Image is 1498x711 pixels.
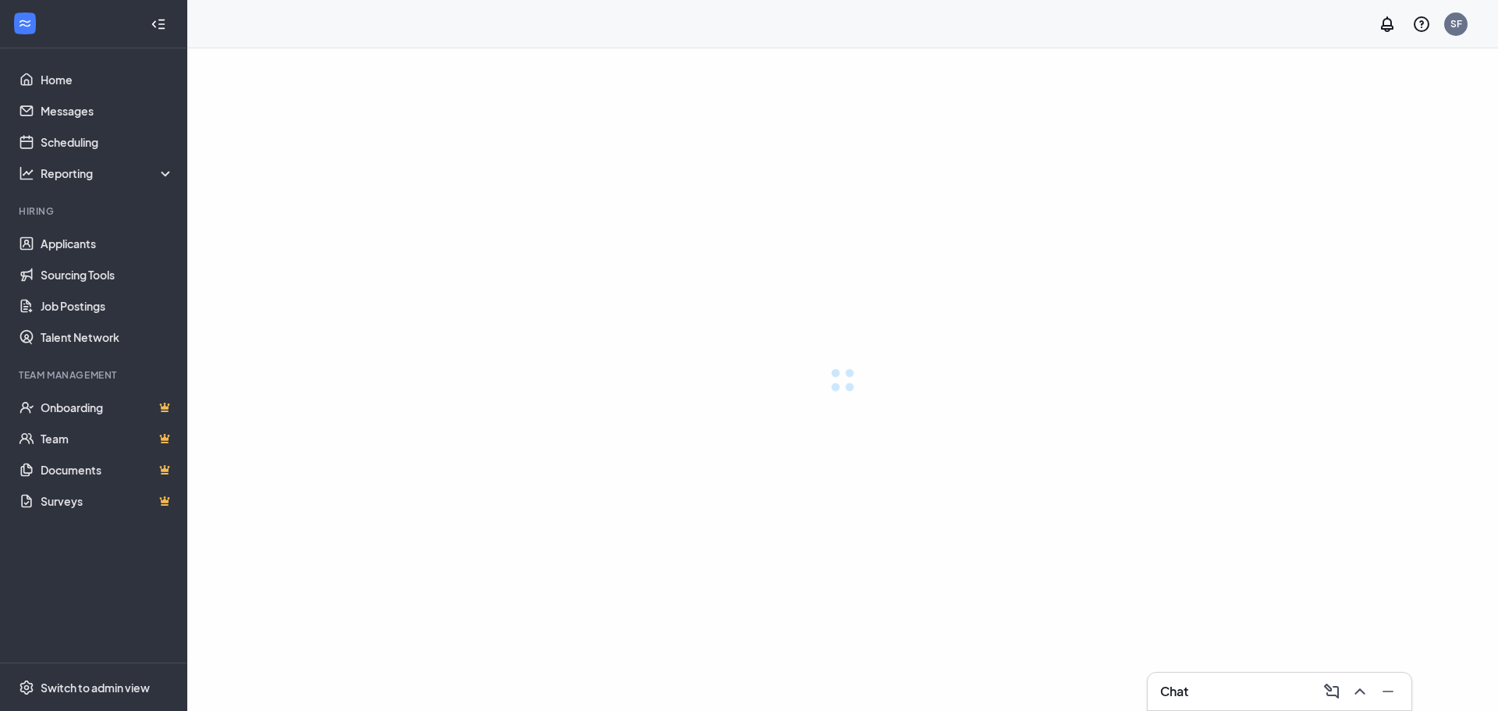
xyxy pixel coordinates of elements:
[1374,679,1399,704] button: Minimize
[151,16,166,32] svg: Collapse
[41,485,174,517] a: SurveysCrown
[41,454,174,485] a: DocumentsCrown
[19,165,34,181] svg: Analysis
[41,392,174,423] a: OnboardingCrown
[19,204,171,218] div: Hiring
[41,228,174,259] a: Applicants
[1160,683,1188,700] h3: Chat
[17,16,33,31] svg: WorkstreamLogo
[41,680,150,695] div: Switch to admin view
[41,95,174,126] a: Messages
[1379,682,1397,701] svg: Minimize
[41,423,174,454] a: TeamCrown
[1412,15,1431,34] svg: QuestionInfo
[1346,679,1371,704] button: ChevronUp
[1378,15,1397,34] svg: Notifications
[41,64,174,95] a: Home
[41,259,174,290] a: Sourcing Tools
[41,165,175,181] div: Reporting
[1318,679,1343,704] button: ComposeMessage
[41,126,174,158] a: Scheduling
[19,680,34,695] svg: Settings
[41,322,174,353] a: Talent Network
[19,368,171,382] div: Team Management
[41,290,174,322] a: Job Postings
[1450,17,1462,30] div: SF
[1322,682,1341,701] svg: ComposeMessage
[1351,682,1369,701] svg: ChevronUp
